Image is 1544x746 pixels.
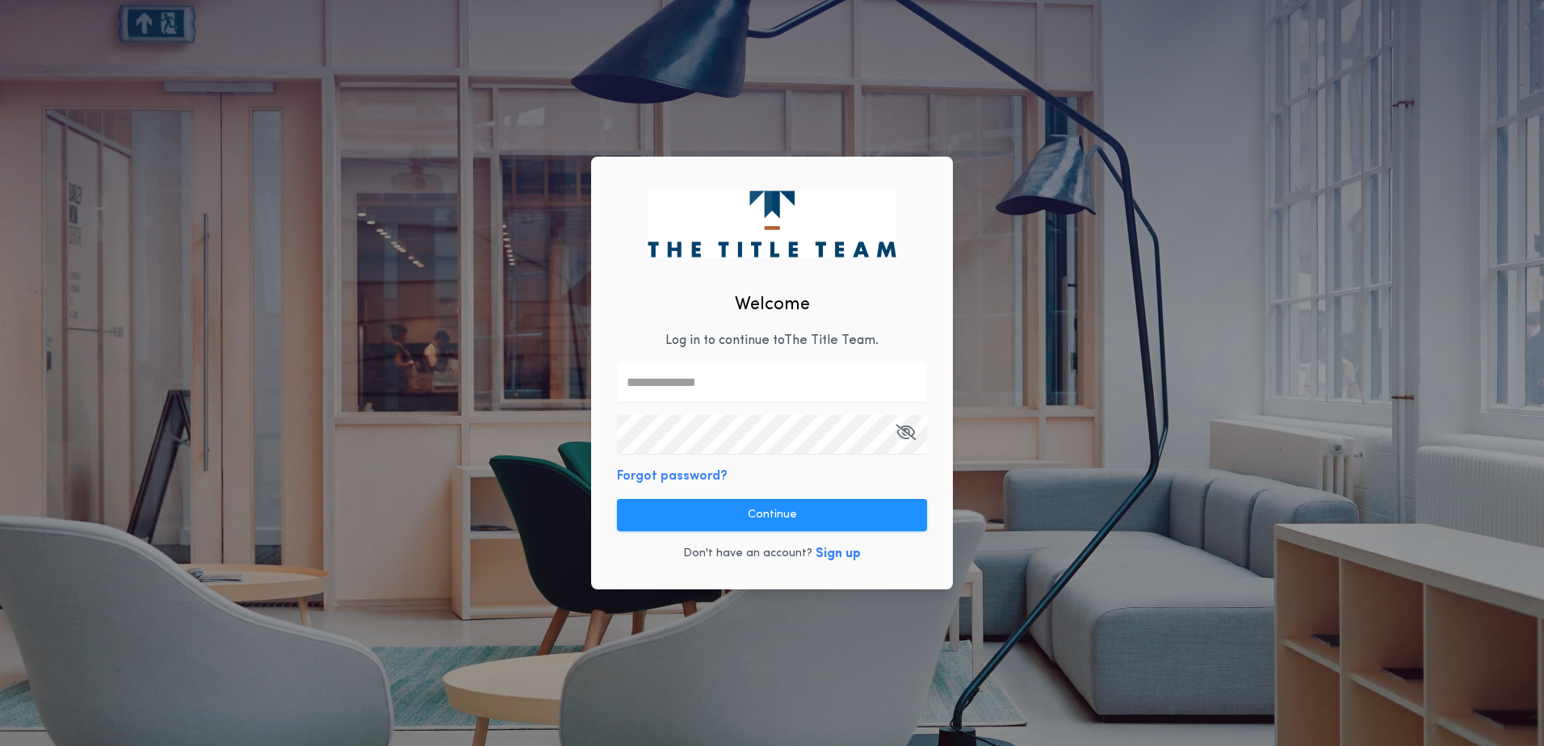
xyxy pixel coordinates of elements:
[665,331,879,350] p: Log in to continue to The Title Team .
[617,467,728,486] button: Forgot password?
[648,191,896,257] img: logo
[683,546,812,562] p: Don't have an account?
[735,291,810,318] h2: Welcome
[816,544,861,564] button: Sign up
[617,499,927,531] button: Continue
